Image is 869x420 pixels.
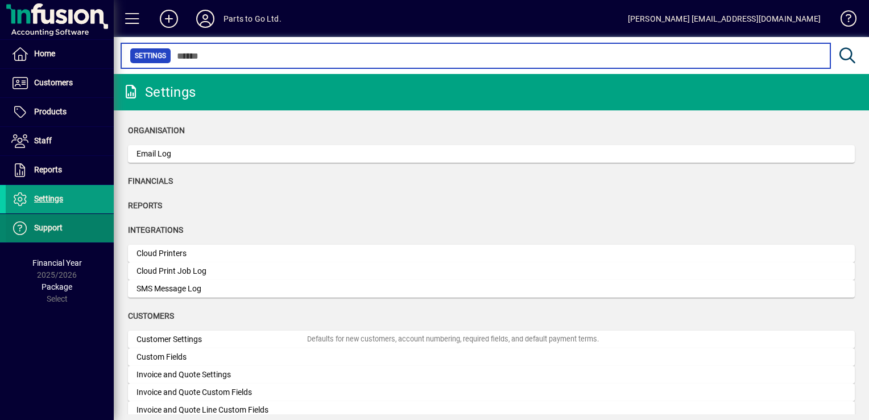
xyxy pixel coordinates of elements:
[136,333,307,345] div: Customer Settings
[34,194,63,203] span: Settings
[34,49,55,58] span: Home
[122,83,196,101] div: Settings
[128,384,855,401] a: Invoice and Quote Custom Fields
[128,225,183,234] span: Integrations
[34,107,67,116] span: Products
[136,248,307,260] div: Cloud Printers
[136,404,307,416] div: Invoice and Quote Line Custom Fields
[6,127,114,155] a: Staff
[6,40,114,68] a: Home
[128,262,855,280] a: Cloud Print Job Log
[6,98,114,126] a: Products
[136,265,307,277] div: Cloud Print Job Log
[128,126,185,135] span: Organisation
[151,9,187,29] button: Add
[128,401,855,419] a: Invoice and Quote Line Custom Fields
[128,201,162,210] span: Reports
[128,331,855,348] a: Customer SettingsDefaults for new customers, account numbering, required fields, and default paym...
[128,176,173,186] span: Financials
[136,386,307,398] div: Invoice and Quote Custom Fields
[128,145,855,163] a: Email Log
[6,69,114,97] a: Customers
[6,214,114,242] a: Support
[136,283,307,295] div: SMS Message Log
[135,50,166,61] span: Settings
[136,148,307,160] div: Email Log
[32,258,82,267] span: Financial Year
[6,156,114,184] a: Reports
[307,334,599,345] div: Defaults for new customers, account numbering, required fields, and default payment terms.
[136,369,307,381] div: Invoice and Quote Settings
[34,165,62,174] span: Reports
[832,2,855,39] a: Knowledge Base
[128,366,855,384] a: Invoice and Quote Settings
[128,245,855,262] a: Cloud Printers
[42,282,72,291] span: Package
[128,311,174,320] span: Customers
[187,9,224,29] button: Profile
[128,348,855,366] a: Custom Fields
[34,223,63,232] span: Support
[34,78,73,87] span: Customers
[224,10,282,28] div: Parts to Go Ltd.
[34,136,52,145] span: Staff
[136,351,307,363] div: Custom Fields
[128,280,855,298] a: SMS Message Log
[628,10,821,28] div: [PERSON_NAME] [EMAIL_ADDRESS][DOMAIN_NAME]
